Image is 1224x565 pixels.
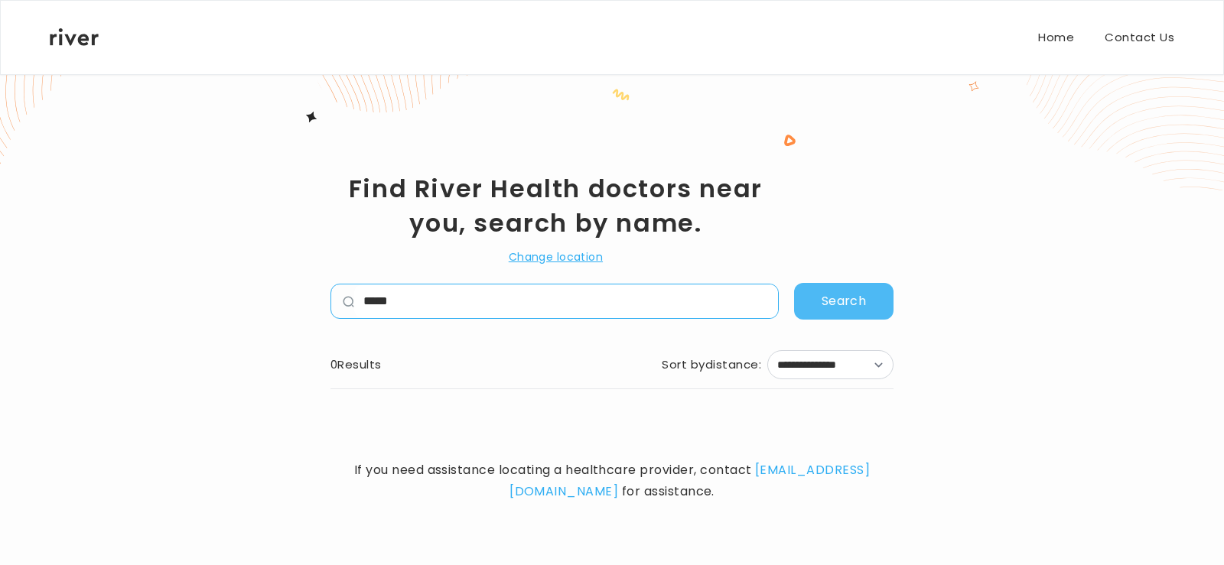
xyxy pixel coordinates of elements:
button: Change location [509,248,603,266]
div: 0 Results [330,354,382,375]
h1: Find River Health doctors near you, search by name. [330,171,781,240]
div: Sort by : [662,354,761,375]
a: Home [1038,27,1074,48]
input: name [354,284,778,318]
span: distance [705,354,759,375]
a: Contact Us [1105,27,1174,48]
button: Search [794,283,894,320]
span: If you need assistance locating a healthcare provider, contact for assistance. [330,459,894,502]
